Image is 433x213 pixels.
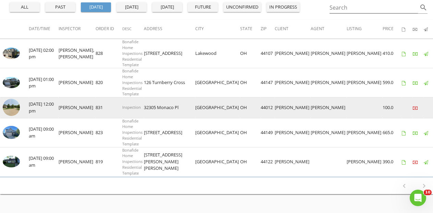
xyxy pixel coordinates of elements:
img: streetview [3,99,20,116]
span: Agent [311,26,324,32]
td: 44122 [261,147,275,176]
input: Search [330,2,418,13]
th: Date/Time: Not sorted. [29,20,59,39]
td: [DATE] 12:00 pm [29,97,59,118]
td: [PERSON_NAME] [311,118,347,147]
span: Price [383,26,394,32]
td: 126 Turnberry Cross [144,68,195,97]
button: [DATE] [152,2,182,12]
td: [PERSON_NAME] [275,39,311,68]
td: 100.0 [383,97,402,118]
td: 819 [96,147,122,176]
td: [STREET_ADDRESS] [144,39,195,68]
th: Listing: Not sorted. [347,20,383,39]
th: City: Not sorted. [195,20,240,39]
div: future [190,4,215,11]
td: OH [240,147,261,176]
td: 390.0 [383,147,402,176]
span: Inspection [122,105,141,110]
td: [PERSON_NAME] [347,147,383,176]
span: Zip [261,26,267,32]
span: State [240,26,252,32]
td: [PERSON_NAME] [59,97,96,118]
span: Desc [122,26,132,31]
th: Agreements signed: Not sorted. [402,20,413,39]
button: [DATE] [116,2,147,12]
span: Bonafide Home Inspections Residential Template [122,147,143,176]
td: 828 [96,39,122,68]
td: 44147 [261,68,275,97]
span: Bonafide Home Inspections Residential Template [122,118,143,146]
div: all [12,4,37,11]
td: [GEOGRAPHIC_DATA] [195,147,240,176]
td: [PERSON_NAME] [347,118,383,147]
td: [DATE] 09:00 am [29,147,59,176]
img: 9342806%2Fcover_photos%2FnmBP1HY7oJJt5LqMr9OH%2Fsmall.jpg [3,77,20,88]
span: Order ID [96,26,114,32]
th: State: Not sorted. [240,20,261,39]
td: [GEOGRAPHIC_DATA] [195,118,240,147]
td: [PERSON_NAME] [311,68,347,97]
td: [GEOGRAPHIC_DATA] [195,97,240,118]
td: [GEOGRAPHIC_DATA] [195,68,240,97]
span: Inspector [59,26,81,32]
th: Client: Not sorted. [275,20,311,39]
th: Price: Not sorted. [383,20,402,39]
img: 9355756%2Fcover_photos%2F8mm0FRlVE4Eh0IChlxZ3%2Fsmall.jpg [3,48,20,59]
span: Bonafide Home Inspections Residential Template [122,68,143,96]
td: [PERSON_NAME] [311,39,347,68]
button: all [10,2,40,12]
button: past [45,2,75,12]
td: [STREET_ADDRESS][PERSON_NAME][PERSON_NAME] [144,147,195,176]
td: [DATE] 01:00 pm [29,68,59,97]
td: OH [240,68,261,97]
span: 10 [424,190,432,195]
th: Agent: Not sorted. [311,20,347,39]
span: Address [144,26,162,32]
button: future [188,2,218,12]
div: [DATE] [119,4,144,11]
span: Date/Time [29,26,50,32]
td: [PERSON_NAME] [347,39,383,68]
span: Client [275,26,288,32]
td: 823 [96,118,122,147]
img: 9342788%2Fcover_photos%2FQ6ZBt4xdc0YtkPe59X9r%2Fsmall.jpeg [3,156,20,167]
span: Listing [347,26,362,32]
td: 831 [96,97,122,118]
td: OH [240,118,261,147]
td: [PERSON_NAME] [59,68,96,97]
td: [PERSON_NAME] [275,68,311,97]
span: City [195,26,204,32]
i: search [419,3,428,12]
th: Address: Not sorted. [144,20,195,39]
th: Paid: Not sorted. [413,20,424,39]
td: [DATE] 02:00 pm [29,39,59,68]
td: [PERSON_NAME] [59,118,96,147]
div: unconfirmed [226,4,258,11]
td: [PERSON_NAME] [347,68,383,97]
td: 820 [96,68,122,97]
div: past [48,4,73,11]
td: Lakewood [195,39,240,68]
th: Zip: Not sorted. [261,20,275,39]
th: Desc: Not sorted. [122,20,144,39]
div: in progress [269,4,297,11]
td: [PERSON_NAME], [PERSON_NAME] [59,39,96,68]
td: [PERSON_NAME] [275,147,311,176]
td: 44149 [261,118,275,147]
td: 44012 [261,97,275,118]
button: [DATE] [81,2,111,12]
td: [PERSON_NAME] [59,147,96,176]
td: 665.0 [383,118,402,147]
img: 9351297%2Freports%2Fc84ce837-af2a-458e-b3a5-f716dff80b2a%2Fcover_photos%2F8SXj8CTuzf9JuGNBofZ1%2F... [3,126,20,139]
td: [PERSON_NAME] [311,97,347,118]
td: [STREET_ADDRESS] [144,118,195,147]
td: [PERSON_NAME] [275,118,311,147]
iframe: Intercom live chat [410,190,426,206]
td: 44107 [261,39,275,68]
td: 32305 Monaco Pl [144,97,195,118]
th: Order ID: Not sorted. [96,20,122,39]
span: Bonafide Home Inspections Residential Template [122,39,143,67]
div: [DATE] [84,4,108,11]
th: Inspector: Not sorted. [59,20,96,39]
